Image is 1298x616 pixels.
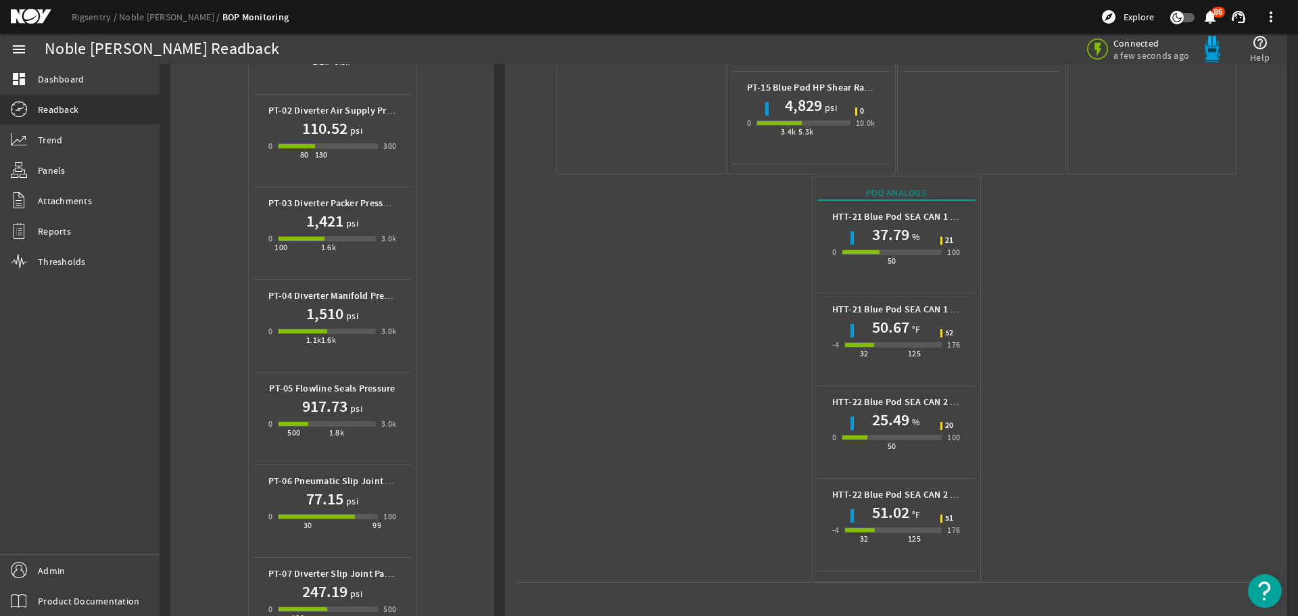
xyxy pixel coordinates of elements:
span: % [909,415,920,429]
b: PT-06 Pneumatic Slip Joint Pressure [268,475,423,488]
span: Panels [38,164,66,177]
div: 1.1k [306,333,322,347]
div: 30 [304,519,312,532]
img: Bluepod.svg [1199,36,1226,63]
div: 0 [268,139,272,153]
div: 0 [268,232,272,245]
span: Readback [38,103,78,116]
div: 0 [268,602,272,616]
mat-icon: notifications [1202,9,1218,25]
div: 1.6k [321,241,337,254]
b: PT-07 Diverter Slip Joint Packer Hydraulic Pressure [268,567,484,580]
mat-icon: dashboard [11,71,27,87]
h1: 1,421 [306,210,343,232]
div: 0 [268,325,272,338]
b: PT-02 Diverter Air Supply Pressure [268,104,414,117]
b: HTT-21 Blue Pod SEA CAN 1 Humidity [832,210,990,223]
div: 10.0k [856,116,875,130]
div: 100 [947,431,960,444]
b: PT-04 Diverter Manifold Pressure [268,289,407,302]
div: 0 [268,417,272,431]
span: psi [343,494,358,508]
mat-icon: support_agent [1230,9,1247,25]
span: Dashboard [38,72,84,86]
h1: 247.19 [302,581,347,602]
div: 125 [908,532,921,546]
div: 80 [300,148,309,162]
b: PT-05 Flowline Seals Pressure [269,382,395,395]
span: 52 [945,329,954,337]
div: 50 [888,254,896,268]
b: HTT-22 Blue Pod SEA CAN 2 Humidity [832,396,990,408]
a: Noble [PERSON_NAME] [119,11,222,23]
h1: 25.49 [872,409,909,431]
h1: 917.73 [302,396,347,417]
span: psi [347,402,362,415]
a: Rigsentry [72,11,119,23]
div: 100 [947,245,960,259]
span: Trend [38,133,62,147]
h1: 1,510 [306,303,343,325]
div: 50 [888,440,896,453]
b: HTT-22 Blue Pod SEA CAN 2 Temperature [832,488,1005,501]
div: 300 [383,139,396,153]
span: psi [347,587,362,600]
button: Open Resource Center [1248,574,1282,608]
span: a few seconds ago [1113,49,1189,62]
div: 176 [947,523,960,537]
div: 3.0k [381,325,397,338]
div: 32 [860,347,869,360]
div: 500 [287,426,300,440]
div: 99 [372,519,381,532]
div: -4 [832,338,840,352]
h1: 110.52 [302,118,347,139]
div: 125 [908,347,921,360]
div: 100 [274,241,287,254]
h1: 51.02 [872,502,909,523]
div: 1.6k [321,333,337,347]
button: more_vert [1255,1,1287,33]
mat-icon: menu [11,41,27,57]
span: % [909,230,920,243]
span: °F [909,508,921,521]
h1: 77.15 [306,488,343,510]
span: 0 [860,108,864,116]
div: 3.0k [381,417,397,431]
mat-icon: explore [1101,9,1117,25]
span: °F [909,323,921,336]
h1: 4,829 [785,95,822,116]
span: 21 [945,237,954,245]
span: Help [1250,51,1270,64]
h1: 37.79 [872,224,909,245]
div: 1.8k [329,426,345,440]
span: psi [347,124,362,137]
div: 130 [315,148,328,162]
div: 32 [860,532,869,546]
h1: 50.67 [872,316,909,338]
button: 86 [1203,10,1217,24]
b: PT-15 Blue Pod HP Shear Ram Pressure [747,81,911,94]
b: PT-03 Diverter Packer Pressure [268,197,398,210]
span: psi [343,216,358,230]
mat-icon: help_outline [1252,34,1268,51]
div: 176 [947,338,960,352]
div: 500 [383,602,396,616]
span: Admin [38,564,65,577]
span: 51 [945,515,954,523]
span: Connected [1113,37,1189,49]
button: Explore [1095,6,1159,28]
div: 0 [832,431,836,444]
span: psi [822,101,837,114]
span: Product Documentation [38,594,139,608]
div: 0 [832,245,836,259]
div: 0 [268,510,272,523]
span: Attachments [38,194,92,208]
span: 20 [945,422,954,430]
a: BOP Monitoring [222,11,289,24]
span: Explore [1124,10,1154,24]
div: 5.3k [798,125,814,139]
div: 0 [747,116,751,130]
span: Thresholds [38,255,86,268]
div: Noble [PERSON_NAME] Readback [45,43,279,56]
div: Pod Analogs [817,186,976,201]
